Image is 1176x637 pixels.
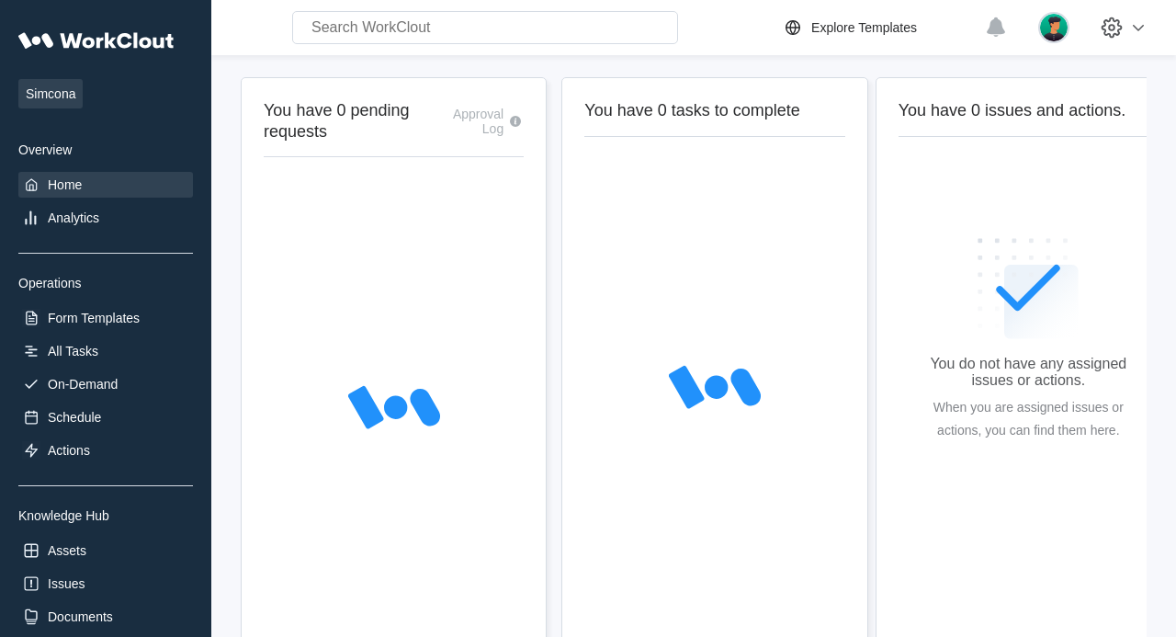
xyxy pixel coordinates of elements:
div: Issues [48,576,85,591]
div: Home [48,177,82,192]
h2: You have 0 issues and actions. [899,100,1159,121]
div: Assets [48,543,86,558]
div: Knowledge Hub [18,508,193,523]
div: Explore Templates [811,20,917,35]
div: Analytics [48,210,99,225]
a: On-Demand [18,371,193,397]
input: Search WorkClout [292,11,678,44]
div: Operations [18,276,193,290]
div: Approval Log [441,107,503,136]
a: Issues [18,571,193,597]
img: user.png [1038,12,1069,43]
div: On-Demand [48,377,118,392]
h2: You have 0 pending requests [264,100,441,142]
div: Form Templates [48,311,140,325]
a: Explore Templates [782,17,976,39]
div: Schedule [48,410,101,425]
div: Actions [48,443,90,458]
a: Schedule [18,404,193,430]
h2: You have 0 tasks to complete [584,100,844,121]
a: Analytics [18,205,193,231]
a: Actions [18,438,193,463]
a: Documents [18,604,193,630]
a: Form Templates [18,305,193,331]
a: Assets [18,538,193,563]
span: Simcona [18,79,83,108]
div: All Tasks [48,344,98,358]
a: Home [18,172,193,198]
div: Overview [18,142,193,157]
div: When you are assigned issues or actions, you can find them here. [928,396,1129,442]
a: All Tasks [18,338,193,364]
div: You do not have any assigned issues or actions. [928,356,1129,389]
